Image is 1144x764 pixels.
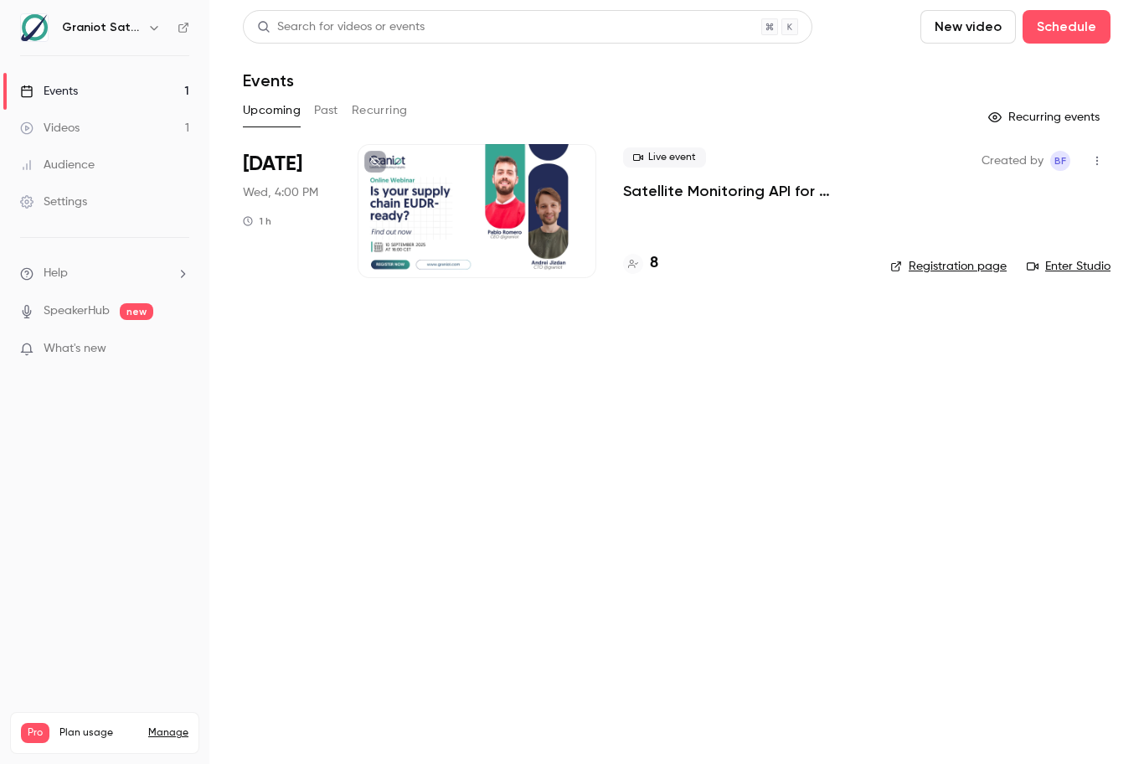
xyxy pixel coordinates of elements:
[243,97,301,124] button: Upcoming
[1050,151,1070,171] span: Beliza Falcon
[623,181,863,201] a: Satellite Monitoring API for Deforestation Verification – EUDR Supply Chains
[650,252,658,275] h4: 8
[352,97,408,124] button: Recurring
[59,726,138,740] span: Plan usage
[44,302,110,320] a: SpeakerHub
[44,265,68,282] span: Help
[1027,258,1111,275] a: Enter Studio
[20,83,78,100] div: Events
[314,97,338,124] button: Past
[148,726,188,740] a: Manage
[243,70,294,90] h1: Events
[981,104,1111,131] button: Recurring events
[243,151,302,178] span: [DATE]
[21,723,49,743] span: Pro
[243,184,318,201] span: Wed, 4:00 PM
[20,265,189,282] li: help-dropdown-opener
[1054,151,1066,171] span: BF
[890,258,1007,275] a: Registration page
[20,120,80,137] div: Videos
[44,340,106,358] span: What's new
[243,214,271,228] div: 1 h
[62,19,141,36] h6: Graniot Satellite Technologies SL
[20,194,87,210] div: Settings
[623,147,706,168] span: Live event
[21,14,48,41] img: Graniot Satellite Technologies SL
[20,157,95,173] div: Audience
[623,252,658,275] a: 8
[257,18,425,36] div: Search for videos or events
[120,303,153,320] span: new
[982,151,1044,171] span: Created by
[920,10,1016,44] button: New video
[1023,10,1111,44] button: Schedule
[243,144,331,278] div: Sep 10 Wed, 4:00 PM (Europe/Paris)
